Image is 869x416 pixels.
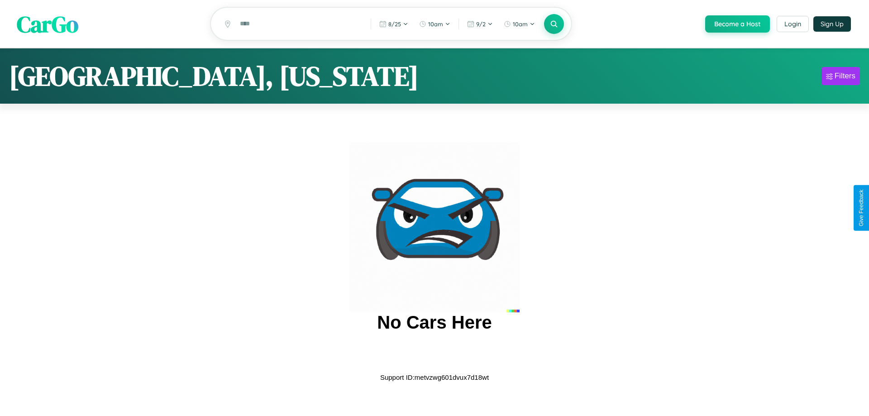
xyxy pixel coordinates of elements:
span: 8 / 25 [388,20,401,28]
button: Become a Host [705,15,770,33]
span: 9 / 2 [476,20,486,28]
span: 10am [513,20,528,28]
button: 9/2 [463,17,497,31]
div: Filters [835,72,855,81]
button: 10am [415,17,455,31]
button: 8/25 [375,17,413,31]
button: Login [777,16,809,32]
div: Give Feedback [858,190,864,226]
button: Filters [821,67,860,85]
button: Sign Up [813,16,851,32]
img: car [349,142,520,312]
p: Support ID: metvzwg601dvux7d18wt [380,371,489,383]
h1: [GEOGRAPHIC_DATA], [US_STATE] [9,57,419,95]
h2: No Cars Here [377,312,492,333]
span: CarGo [17,8,78,39]
span: 10am [428,20,443,28]
button: 10am [499,17,540,31]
